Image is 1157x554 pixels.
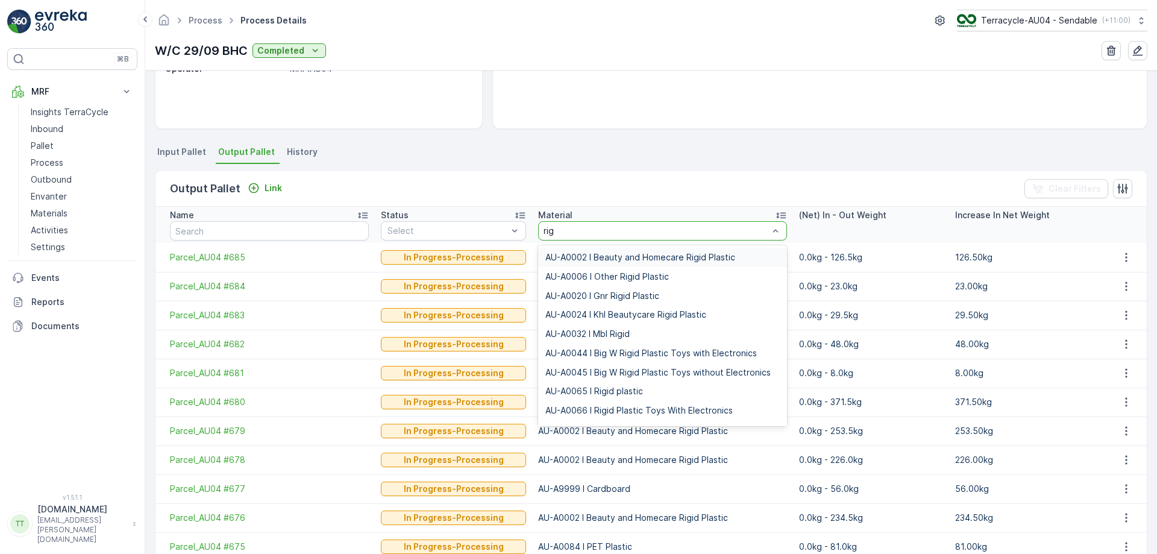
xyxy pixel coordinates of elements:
p: 371.50kg [955,396,1099,408]
span: Output Pallet [218,146,275,158]
a: Parcel_AU04 #679 [170,425,369,437]
button: In Progress-Processing [381,540,526,554]
span: AU-A0006 I Other Rigid Plastic [545,272,669,282]
p: AU-A0084 I PET Plastic [538,541,787,553]
a: Materials [26,205,137,222]
button: MRF [7,80,137,104]
p: (Net) In - Out Weight [799,209,886,221]
span: Process Details [238,14,309,27]
button: Completed [252,43,326,58]
p: Select [387,225,507,237]
button: In Progress-Processing [381,511,526,525]
p: 56.00kg [955,483,1099,495]
p: Insights TerraCycle [31,106,108,118]
a: Envanter [26,188,137,205]
p: AU-A9999 I Cardboard [538,483,787,495]
span: AU-A0002 I Beauty and Homecare Rigid Plastic [545,253,735,262]
p: ( +11:00 ) [1102,16,1130,25]
span: AU-A0066 I Rigid Plastic Toys With Electronics [545,406,733,415]
p: ⌘B [117,54,129,64]
p: Clear Filters [1049,183,1101,195]
span: AU-A0020 I Gnr Rigid Plastic [545,291,659,301]
p: Process [31,157,63,169]
a: Documents [7,314,137,338]
p: 29.50kg [955,309,1099,321]
p: 0.0kg - 253.5kg [799,425,942,437]
p: In Progress-Processing [404,280,504,292]
p: 0.0kg - 81.0kg [799,541,942,553]
button: TT[DOMAIN_NAME][EMAIL_ADDRESS][PERSON_NAME][DOMAIN_NAME] [7,503,137,544]
p: AU-A0002 I Beauty and Homecare Rigid Plastic [538,454,787,466]
button: In Progress-Processing [381,482,526,496]
a: Reports [7,290,137,314]
p: Increase In Net Weight [955,209,1050,221]
button: In Progress-Processing [381,337,526,351]
a: Parcel_AU04 #683 [170,309,369,321]
img: terracycle_logo.png [957,14,976,27]
p: Status [381,209,409,221]
a: Parcel_AU04 #681 [170,367,369,379]
a: Activities [26,222,137,239]
span: v 1.51.1 [7,494,137,501]
p: Materials [31,207,67,219]
p: In Progress-Processing [404,396,504,408]
button: In Progress-Processing [381,366,526,380]
p: 0.0kg - 56.0kg [799,483,942,495]
a: Settings [26,239,137,256]
img: logo [7,10,31,34]
p: In Progress-Processing [404,251,504,263]
p: Completed [257,45,304,57]
a: Parcel_AU04 #684 [170,280,369,292]
span: Parcel_AU04 #677 [170,483,369,495]
a: Outbound [26,171,137,188]
p: 8.00kg [955,367,1099,379]
p: 0.0kg - 48.0kg [799,338,942,350]
p: [DOMAIN_NAME] [37,503,127,515]
a: Homepage [157,18,171,28]
p: Documents [31,320,133,332]
a: Parcel_AU04 #685 [170,251,369,263]
p: 126.50kg [955,251,1099,263]
button: In Progress-Processing [381,279,526,294]
p: 48.00kg [955,338,1099,350]
p: In Progress-Processing [404,541,504,553]
p: In Progress-Processing [404,367,504,379]
p: 234.50kg [955,512,1099,524]
p: Pallet [31,140,54,152]
span: AU-A0045 I Big W Rigid Plastic Toys without Electronics [545,368,771,377]
p: MRF [31,86,113,98]
p: 0.0kg - 234.5kg [799,512,942,524]
p: 23.00kg [955,280,1099,292]
span: AU-A0065 I Rigid plastic [545,386,643,396]
a: Parcel_AU04 #682 [170,338,369,350]
p: In Progress-Processing [404,454,504,466]
span: Input Pallet [157,146,206,158]
button: In Progress-Processing [381,395,526,409]
p: 0.0kg - 23.0kg [799,280,942,292]
a: Process [189,15,222,25]
div: TT [10,514,30,534]
button: Clear Filters [1024,179,1108,198]
p: Material [538,209,572,221]
button: In Progress-Processing [381,453,526,467]
p: In Progress-Processing [404,512,504,524]
p: Output Pallet [170,180,240,197]
a: Parcel_AU04 #675 [170,541,369,553]
input: Search [170,221,369,241]
a: Inbound [26,121,137,137]
p: Inbound [31,123,63,135]
p: Terracycle-AU04 - Sendable [981,14,1097,27]
span: AU-A0032 I Mbl Rigid [545,329,630,339]
a: Parcel_AU04 #676 [170,512,369,524]
p: In Progress-Processing [404,483,504,495]
p: Events [31,272,133,284]
a: Parcel_AU04 #680 [170,396,369,408]
button: In Progress-Processing [381,250,526,265]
